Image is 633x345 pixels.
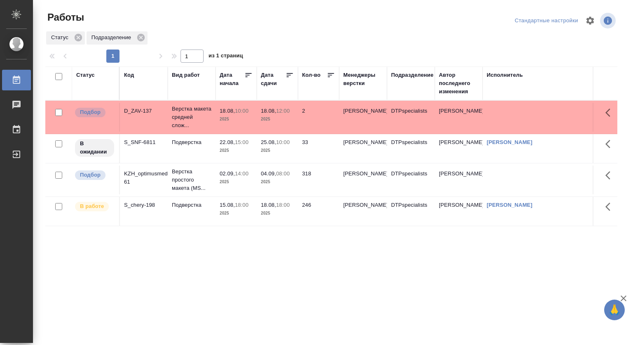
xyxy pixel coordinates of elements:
[600,197,620,217] button: Здесь прячутся важные кнопки
[261,108,276,114] p: 18.08,
[435,134,483,163] td: [PERSON_NAME]
[209,51,243,63] span: из 1 страниц
[435,165,483,194] td: [PERSON_NAME]
[261,178,294,186] p: 2025
[600,103,620,123] button: Здесь прячутся важные кнопки
[580,11,600,31] span: Настроить таблицу
[172,168,211,192] p: Верстка простого макета (MS...
[124,170,164,186] div: KZH_optimusmedica-61
[387,134,435,163] td: DTPspecialists
[387,103,435,132] td: DTPspecialists
[261,115,294,123] p: 2025
[435,103,483,132] td: [PERSON_NAME]
[76,71,95,79] div: Статус
[220,115,253,123] p: 2025
[80,108,101,116] p: Подбор
[261,139,276,145] p: 25.08,
[276,108,290,114] p: 12:00
[87,31,148,45] div: Подразделение
[261,209,294,217] p: 2025
[80,139,109,156] p: В ожидании
[74,138,115,158] div: Исполнитель назначен, приступать к работе пока рано
[435,197,483,226] td: [PERSON_NAME]
[439,71,478,96] div: Автор последнего изменения
[220,170,235,177] p: 02.09,
[220,209,253,217] p: 2025
[74,201,115,212] div: Исполнитель выполняет работу
[302,71,321,79] div: Кол-во
[298,197,339,226] td: 246
[172,138,211,147] p: Подверстка
[343,107,383,115] p: [PERSON_NAME]
[343,138,383,147] p: [PERSON_NAME]
[235,108,249,114] p: 10:00
[261,147,294,155] p: 2025
[298,165,339,194] td: 318
[235,139,249,145] p: 15:00
[391,71,434,79] div: Подразделение
[343,71,383,87] div: Менеджеры верстки
[387,197,435,226] td: DTPspecialists
[124,107,164,115] div: D_ZAV-137
[600,134,620,154] button: Здесь прячутся важные кнопки
[343,201,383,209] p: [PERSON_NAME]
[45,11,84,24] span: Работы
[74,107,115,118] div: Можно подбирать исполнителей
[220,202,235,208] p: 15.08,
[220,108,235,114] p: 18.08,
[487,139,532,145] a: [PERSON_NAME]
[220,139,235,145] p: 22.08,
[46,31,85,45] div: Статус
[487,71,523,79] div: Исполнитель
[487,202,532,208] a: [PERSON_NAME]
[298,134,339,163] td: 33
[604,300,625,320] button: 🙏
[51,33,71,42] p: Статус
[600,13,617,28] span: Посмотреть информацию
[172,71,200,79] div: Вид работ
[91,33,134,42] p: Подразделение
[261,170,276,177] p: 04.09,
[235,170,249,177] p: 14:00
[235,202,249,208] p: 18:00
[172,201,211,209] p: Подверстка
[80,202,104,210] p: В работе
[343,170,383,178] p: [PERSON_NAME]
[298,103,339,132] td: 2
[80,171,101,179] p: Подбор
[513,14,580,27] div: split button
[276,202,290,208] p: 18:00
[220,147,253,155] p: 2025
[74,170,115,181] div: Можно подбирать исполнителей
[124,71,134,79] div: Код
[220,178,253,186] p: 2025
[276,170,290,177] p: 08:00
[607,301,621,319] span: 🙏
[387,165,435,194] td: DTPspecialists
[600,165,620,185] button: Здесь прячутся важные кнопки
[261,71,286,87] div: Дата сдачи
[172,105,211,130] p: Верстка макета средней слож...
[124,138,164,147] div: S_SNF-6811
[261,202,276,208] p: 18.08,
[276,139,290,145] p: 10:00
[220,71,244,87] div: Дата начала
[124,201,164,209] div: S_chery-198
